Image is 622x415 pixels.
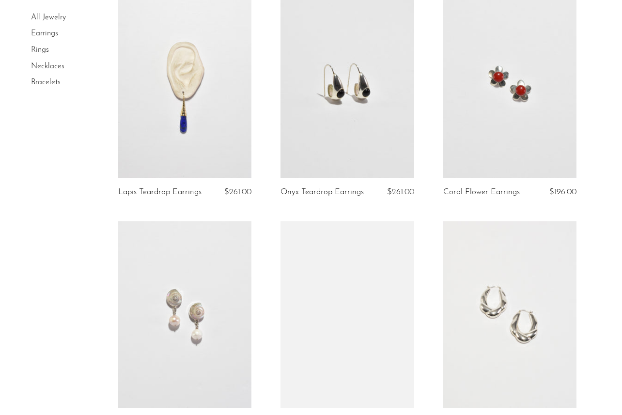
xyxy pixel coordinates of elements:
a: Onyx Teardrop Earrings [280,188,364,197]
a: Lapis Teardrop Earrings [118,188,202,197]
a: Necklaces [31,62,64,70]
a: Rings [31,46,49,54]
a: Earrings [31,30,58,38]
a: Coral Flower Earrings [443,188,520,197]
span: $261.00 [387,188,414,196]
a: All Jewelry [31,14,66,21]
span: $196.00 [549,188,576,196]
a: Bracelets [31,78,61,86]
span: $261.00 [224,188,251,196]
